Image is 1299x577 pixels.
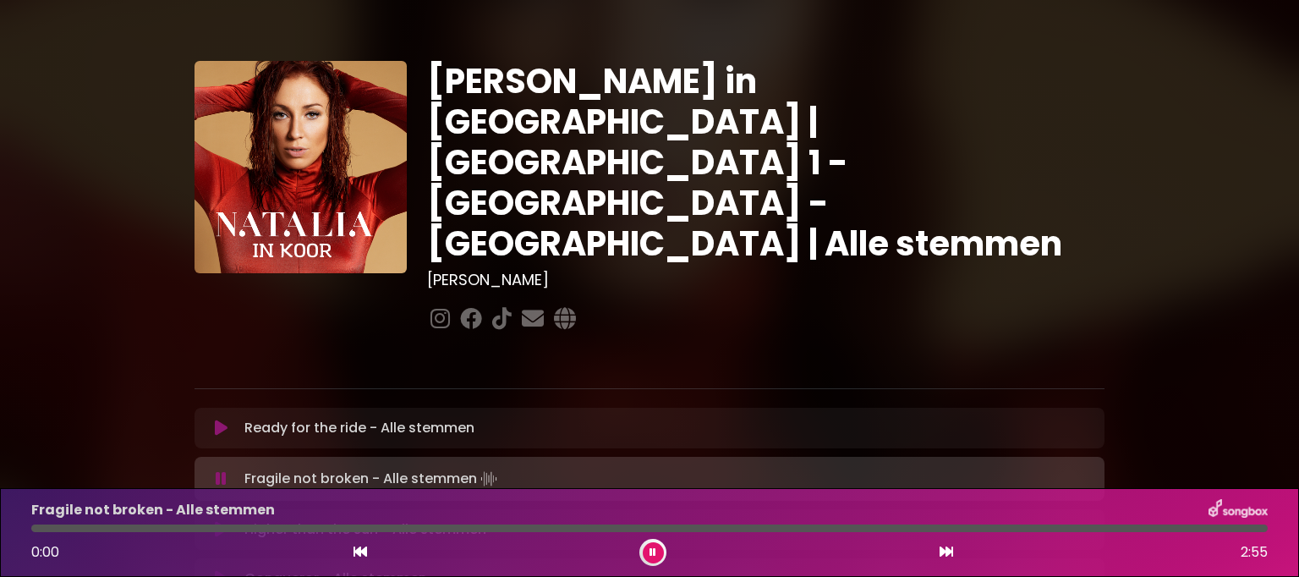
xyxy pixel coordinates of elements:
p: Fragile not broken - Alle stemmen [244,467,501,491]
h1: [PERSON_NAME] in [GEOGRAPHIC_DATA] | [GEOGRAPHIC_DATA] 1 - [GEOGRAPHIC_DATA] - [GEOGRAPHIC_DATA] ... [427,61,1104,264]
span: 2:55 [1241,542,1268,563]
span: 0:00 [31,542,59,562]
p: Fragile not broken - Alle stemmen [31,500,275,520]
img: YTVS25JmS9CLUqXqkEhs [195,61,407,273]
h3: [PERSON_NAME] [427,271,1104,289]
p: Ready for the ride - Alle stemmen [244,418,474,438]
img: songbox-logo-white.png [1209,499,1268,521]
img: waveform4.gif [477,467,501,491]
